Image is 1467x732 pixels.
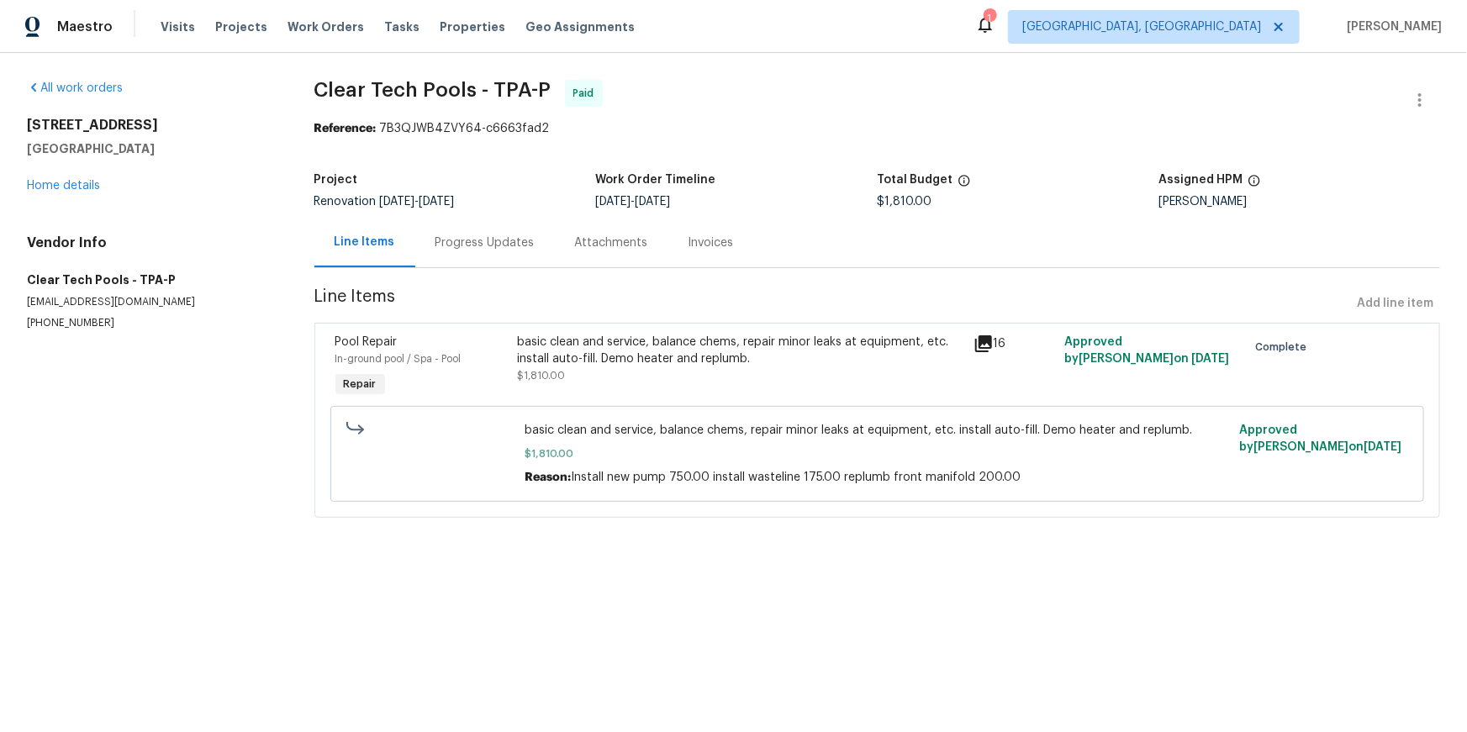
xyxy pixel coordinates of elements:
[1158,196,1440,208] div: [PERSON_NAME]
[288,18,364,35] span: Work Orders
[877,196,931,208] span: $1,810.00
[517,371,565,381] span: $1,810.00
[595,174,715,186] h5: Work Order Timeline
[314,120,1440,137] div: 7B3QJWB4ZVY64-c6663fad2
[635,196,670,208] span: [DATE]
[1191,353,1229,365] span: [DATE]
[215,18,267,35] span: Projects
[689,234,734,251] div: Invoices
[1064,336,1229,365] span: Approved by [PERSON_NAME] on
[335,354,462,364] span: In-ground pool / Spa - Pool
[517,334,963,367] div: basic clean and service, balance chems, repair minor leaks at equipment, etc. install auto-fill. ...
[161,18,195,35] span: Visits
[958,174,971,196] span: The total cost of line items that have been proposed by Opendoor. This sum includes line items th...
[27,271,274,288] h5: Clear Tech Pools - TPA-P
[877,174,952,186] h5: Total Budget
[1158,174,1243,186] h5: Assigned HPM
[335,234,395,250] div: Line Items
[384,21,420,33] span: Tasks
[1248,174,1261,196] span: The hpm assigned to this work order.
[380,196,415,208] span: [DATE]
[314,196,455,208] span: Renovation
[1364,441,1401,453] span: [DATE]
[27,234,274,251] h4: Vendor Info
[27,180,100,192] a: Home details
[525,422,1229,439] span: basic clean and service, balance chems, repair minor leaks at equipment, etc. install auto-fill. ...
[1255,339,1313,355] span: Complete
[335,336,398,348] span: Pool Repair
[974,334,1054,354] div: 16
[314,288,1350,319] span: Line Items
[571,471,1021,483] span: Install new pump 750.00 install wasteline 175.00 replumb front manifold 200.00
[314,123,377,134] b: Reference:
[57,18,113,35] span: Maestro
[525,445,1229,462] span: $1,810.00
[1340,18,1442,35] span: [PERSON_NAME]
[1239,424,1401,453] span: Approved by [PERSON_NAME] on
[984,10,995,27] div: 1
[595,196,631,208] span: [DATE]
[440,18,505,35] span: Properties
[595,196,670,208] span: -
[435,234,535,251] div: Progress Updates
[337,376,383,392] span: Repair
[27,140,274,157] h5: [GEOGRAPHIC_DATA]
[420,196,455,208] span: [DATE]
[314,174,358,186] h5: Project
[380,196,455,208] span: -
[1022,18,1261,35] span: [GEOGRAPHIC_DATA], [GEOGRAPHIC_DATA]
[314,80,551,100] span: Clear Tech Pools - TPA-P
[27,82,123,94] a: All work orders
[27,316,274,330] p: [PHONE_NUMBER]
[575,234,648,251] div: Attachments
[573,85,601,102] span: Paid
[27,295,274,309] p: [EMAIL_ADDRESS][DOMAIN_NAME]
[27,117,274,134] h2: [STREET_ADDRESS]
[525,18,635,35] span: Geo Assignments
[525,471,571,483] span: Reason:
